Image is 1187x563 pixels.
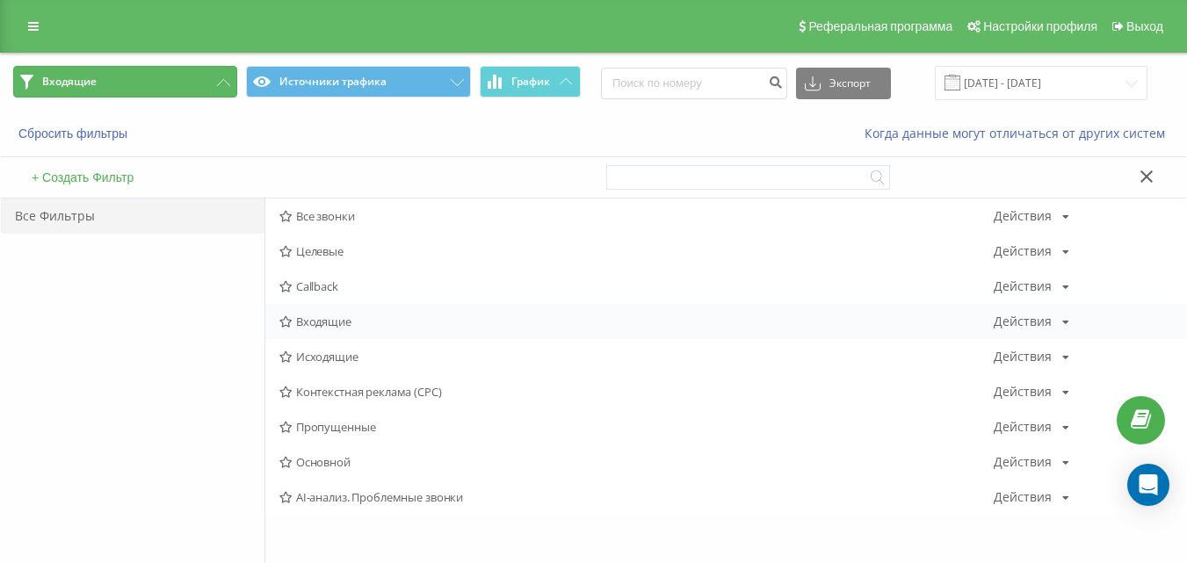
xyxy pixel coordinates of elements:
[994,456,1052,468] div: Действия
[808,19,952,33] span: Реферальная программа
[994,491,1052,503] div: Действия
[279,315,994,328] span: Входящие
[279,421,994,433] span: Пропущенные
[26,170,139,185] button: + Создать Фильтр
[42,75,97,89] span: Входящие
[796,68,891,99] button: Экспорт
[994,245,1052,257] div: Действия
[994,280,1052,292] div: Действия
[279,456,994,468] span: Основной
[994,210,1052,222] div: Действия
[994,315,1052,328] div: Действия
[994,386,1052,398] div: Действия
[865,125,1174,141] a: Когда данные могут отличаться от других систем
[994,421,1052,433] div: Действия
[601,68,787,99] input: Поиск по номеру
[279,280,994,292] span: Callback
[994,350,1052,363] div: Действия
[13,66,237,97] button: Входящие
[1126,19,1163,33] span: Выход
[1127,464,1169,506] div: Open Intercom Messenger
[13,126,136,141] button: Сбросить фильтры
[279,350,994,363] span: Исходящие
[279,210,994,222] span: Все звонки
[480,66,581,97] button: График
[1134,169,1160,187] button: Закрыть
[279,386,994,398] span: Контекстная реклама (CPC)
[279,491,994,503] span: AI-анализ. Проблемные звонки
[983,19,1097,33] span: Настройки профиля
[246,66,470,97] button: Источники трафика
[279,245,994,257] span: Целевые
[1,198,264,234] div: Все Фильтры
[511,76,550,88] span: График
